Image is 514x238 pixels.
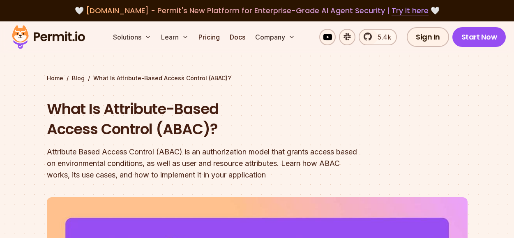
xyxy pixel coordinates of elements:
span: 5.4k [373,32,391,42]
button: Company [252,29,298,45]
h1: What Is Attribute-Based Access Control (ABAC)? [47,99,362,140]
a: Home [47,74,63,82]
a: Try it here [392,5,429,16]
a: Docs [226,29,249,45]
a: Start Now [452,27,506,47]
div: 🤍 🤍 [20,5,494,16]
button: Learn [158,29,192,45]
a: Pricing [195,29,223,45]
a: Sign In [407,27,449,47]
span: [DOMAIN_NAME] - Permit's New Platform for Enterprise-Grade AI Agent Security | [86,5,429,16]
button: Solutions [110,29,154,45]
a: 5.4k [359,29,397,45]
div: / / [47,74,468,82]
img: Permit logo [8,23,89,51]
div: Attribute Based Access Control (ABAC) is an authorization model that grants access based on envir... [47,146,362,181]
a: Blog [72,74,85,82]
